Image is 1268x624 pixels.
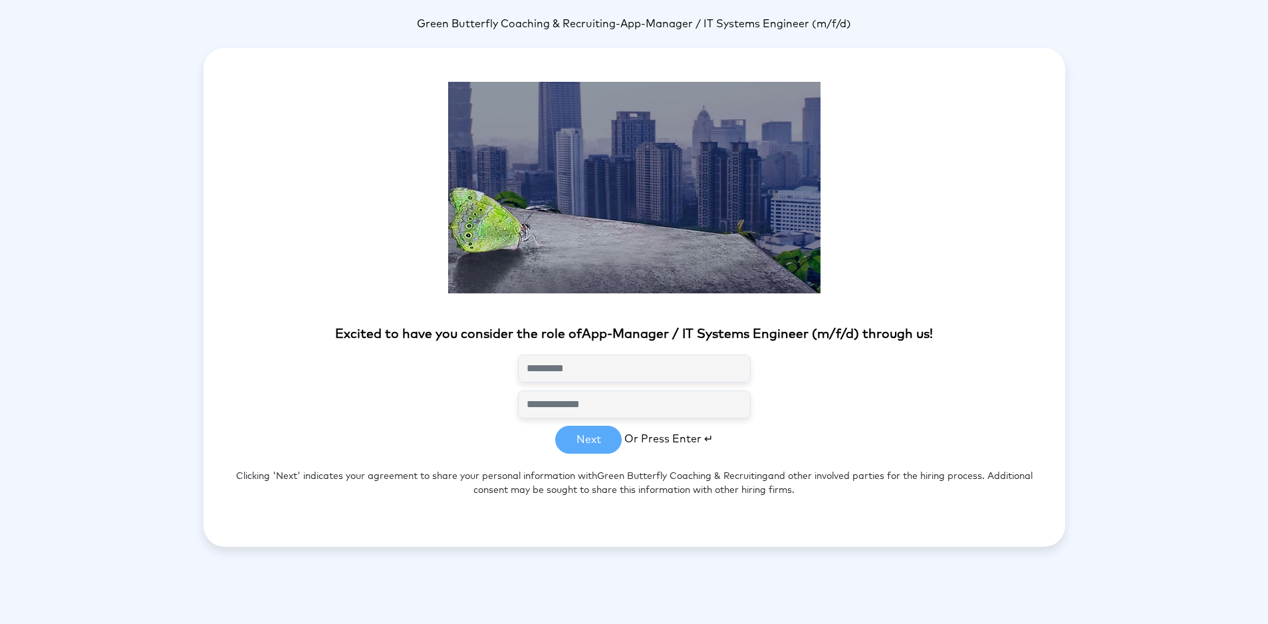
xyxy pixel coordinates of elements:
[203,454,1065,514] p: Clicking 'Next' indicates your agreement to share your personal information with and other involv...
[203,16,1065,32] p: -
[624,434,713,444] span: Or Press Enter ↵
[417,19,616,29] span: Green Butterfly Coaching & Recruiting
[597,472,768,481] span: Green Butterfly Coaching & Recruiting
[203,325,1065,345] p: Excited to have you consider the role of
[582,328,933,341] span: App-Manager / IT Systems Engineer (m/f/d) through us!
[620,19,851,29] span: App-Manager / IT Systems Engineer (m/f/d)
